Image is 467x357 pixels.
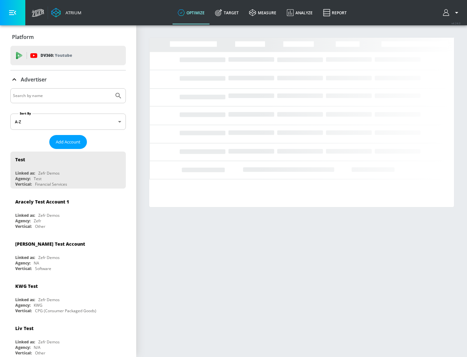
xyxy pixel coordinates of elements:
div: Agency: [15,345,30,350]
input: Search by name [13,92,111,100]
p: Advertiser [21,76,47,83]
div: KWG TestLinked as:Zefr DemosAgency:KWGVertical:CPG (Consumer Packaged Goods) [10,278,126,315]
div: [PERSON_NAME] Test AccountLinked as:Zefr DemosAgency:NAVertical:Software [10,236,126,273]
div: Aracely Test Account 1Linked as:Zefr DemosAgency:ZefrVertical:Other [10,194,126,231]
div: Vertical: [15,308,32,314]
div: KWG [34,302,42,308]
div: Test [34,176,42,181]
div: Agency: [15,260,30,266]
a: optimize [173,1,210,24]
div: Zefr Demos [38,213,60,218]
div: Aracely Test Account 1 [15,199,69,205]
div: CPG (Consumer Packaged Goods) [35,308,96,314]
div: Zefr Demos [38,297,60,302]
div: Test [15,156,25,163]
div: Linked as: [15,297,35,302]
div: Other [35,350,45,356]
div: Vertical: [15,266,32,271]
a: Atrium [51,8,81,18]
div: Agency: [15,176,30,181]
a: measure [244,1,281,24]
div: TestLinked as:Zefr DemosAgency:TestVertical:Financial Services [10,152,126,189]
a: Target [210,1,244,24]
a: Report [318,1,352,24]
div: Linked as: [15,255,35,260]
div: Atrium [63,10,81,16]
div: Financial Services [35,181,67,187]
p: Platform [12,33,34,41]
div: Vertical: [15,350,32,356]
div: Agency: [15,218,30,224]
label: Sort By [18,111,32,116]
div: Platform [10,28,126,46]
div: Zefr Demos [38,170,60,176]
div: Other [35,224,45,229]
div: Advertiser [10,70,126,89]
button: Add Account [49,135,87,149]
div: Vertical: [15,224,32,229]
div: Vertical: [15,181,32,187]
div: Software [35,266,51,271]
div: Linked as: [15,339,35,345]
div: Linked as: [15,170,35,176]
span: Add Account [56,138,80,146]
div: N/A [34,345,41,350]
div: Linked as: [15,213,35,218]
div: [PERSON_NAME] Test Account [15,241,85,247]
a: Analyze [281,1,318,24]
div: Zefr [34,218,41,224]
div: Zefr Demos [38,339,60,345]
p: Youtube [55,52,72,59]
p: DV360: [41,52,72,59]
div: NA [34,260,39,266]
div: Zefr Demos [38,255,60,260]
div: A-Z [10,114,126,130]
span: v 4.24.0 [451,21,461,25]
div: DV360: Youtube [10,46,126,65]
div: Agency: [15,302,30,308]
div: Liv Test [15,325,33,331]
div: KWG Test [15,283,38,289]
